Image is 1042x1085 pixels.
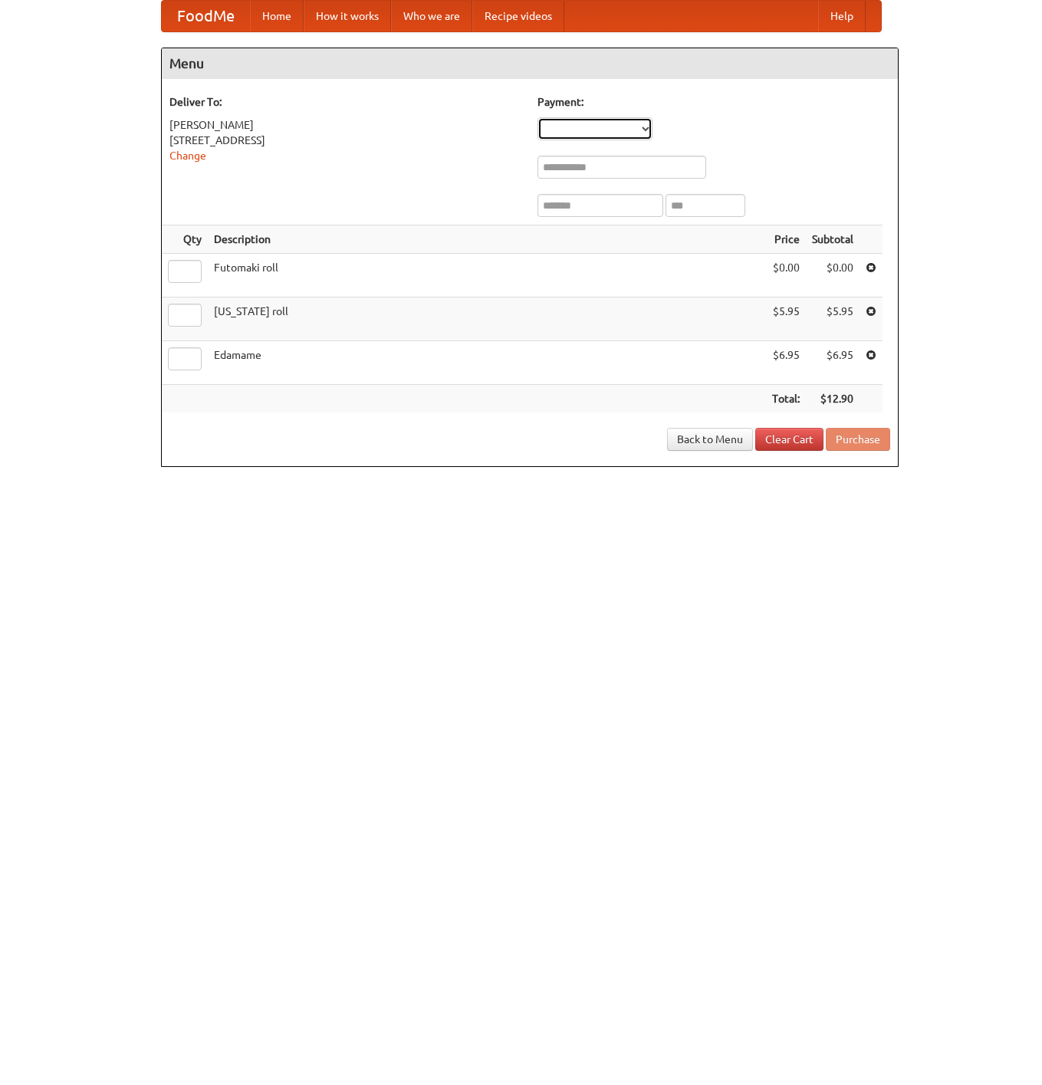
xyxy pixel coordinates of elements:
a: Back to Menu [667,428,753,451]
td: $5.95 [766,298,806,341]
td: $5.95 [806,298,860,341]
a: Home [250,1,304,31]
td: $6.95 [806,341,860,385]
div: [STREET_ADDRESS] [169,133,522,148]
th: Description [208,225,766,254]
a: FoodMe [162,1,250,31]
h5: Deliver To: [169,94,522,110]
a: Help [818,1,866,31]
th: Price [766,225,806,254]
td: Edamame [208,341,766,385]
th: Total: [766,385,806,413]
div: [PERSON_NAME] [169,117,522,133]
a: Change [169,150,206,162]
button: Purchase [826,428,890,451]
td: [US_STATE] roll [208,298,766,341]
th: $12.90 [806,385,860,413]
a: How it works [304,1,391,31]
th: Qty [162,225,208,254]
h4: Menu [162,48,898,79]
td: $6.95 [766,341,806,385]
a: Recipe videos [472,1,564,31]
td: Futomaki roll [208,254,766,298]
th: Subtotal [806,225,860,254]
a: Clear Cart [755,428,823,451]
a: Who we are [391,1,472,31]
h5: Payment: [537,94,890,110]
td: $0.00 [766,254,806,298]
td: $0.00 [806,254,860,298]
